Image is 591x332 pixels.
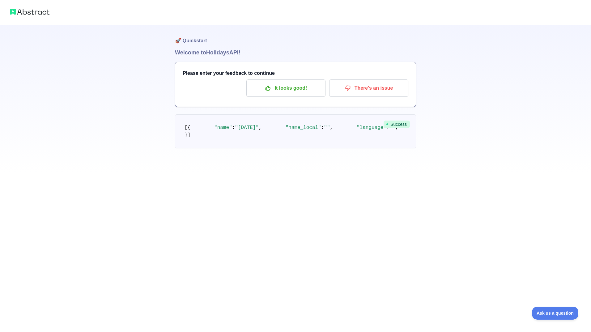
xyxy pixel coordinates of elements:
[324,125,330,130] span: ""
[285,125,321,130] span: "name_local"
[185,125,188,130] span: [
[357,125,386,130] span: "language"
[183,70,408,77] h3: Please enter your feedback to continue
[232,125,235,130] span: :
[330,125,333,130] span: ,
[175,25,416,48] h1: 🚀 Quickstart
[259,125,262,130] span: ,
[384,121,410,128] span: Success
[532,307,579,320] iframe: Toggle Customer Support
[251,83,321,93] p: It looks good!
[235,125,259,130] span: "[DATE]"
[175,48,416,57] h1: Welcome to Holidays API!
[214,125,232,130] span: "name"
[10,7,49,16] img: Abstract logo
[246,79,325,97] button: It looks good!
[334,83,404,93] p: There's an issue
[329,79,408,97] button: There's an issue
[321,125,324,130] span: :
